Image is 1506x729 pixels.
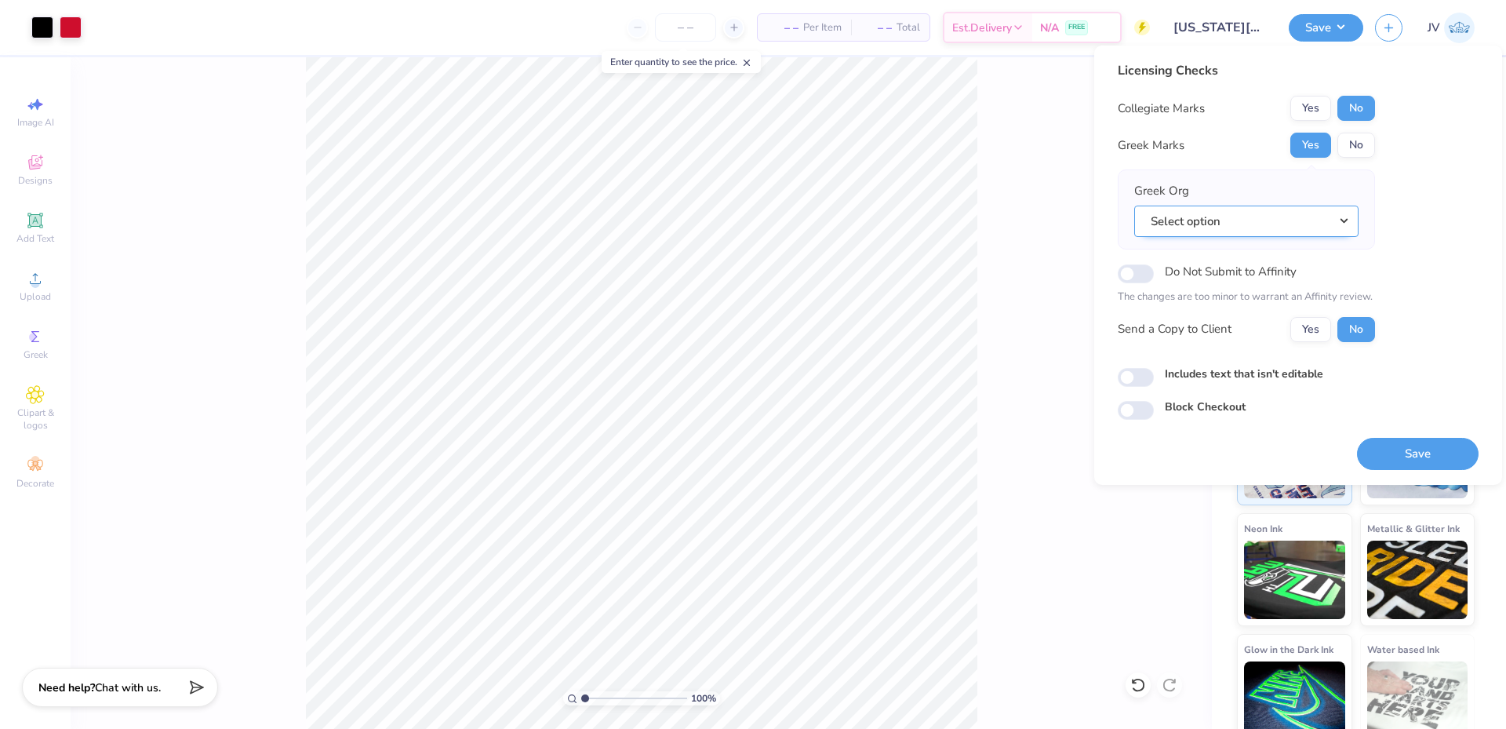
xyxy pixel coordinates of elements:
[952,20,1012,36] span: Est. Delivery
[18,174,53,187] span: Designs
[20,290,51,303] span: Upload
[1290,317,1331,342] button: Yes
[16,232,54,245] span: Add Text
[1337,317,1375,342] button: No
[1118,320,1231,338] div: Send a Copy to Client
[1290,133,1331,158] button: Yes
[1118,290,1375,305] p: The changes are too minor to warrant an Affinity review.
[1118,137,1184,155] div: Greek Marks
[38,680,95,695] strong: Need help?
[1367,520,1460,537] span: Metallic & Glitter Ink
[1290,96,1331,121] button: Yes
[1428,13,1475,43] a: JV
[897,20,920,36] span: Total
[1040,20,1059,36] span: N/A
[1289,14,1363,42] button: Save
[1444,13,1475,43] img: Jo Vincent
[1244,641,1333,658] span: Glow in the Dark Ink
[24,348,48,361] span: Greek
[1162,12,1277,43] input: Untitled Design
[1244,541,1345,619] img: Neon Ink
[1165,399,1246,415] label: Block Checkout
[1134,206,1359,238] button: Select option
[860,20,892,36] span: – –
[1337,96,1375,121] button: No
[655,13,716,42] input: – –
[8,406,63,432] span: Clipart & logos
[1118,61,1375,80] div: Licensing Checks
[1367,541,1468,619] img: Metallic & Glitter Ink
[1428,19,1440,37] span: JV
[16,477,54,490] span: Decorate
[1134,182,1189,200] label: Greek Org
[602,51,761,73] div: Enter quantity to see the price.
[95,680,161,695] span: Chat with us.
[1337,133,1375,158] button: No
[1244,520,1282,537] span: Neon Ink
[1068,22,1085,33] span: FREE
[691,691,716,705] span: 100 %
[1165,261,1297,282] label: Do Not Submit to Affinity
[1118,100,1205,118] div: Collegiate Marks
[1165,366,1323,382] label: Includes text that isn't editable
[17,116,54,129] span: Image AI
[1367,641,1439,658] span: Water based Ink
[1357,438,1479,470] button: Save
[803,20,842,36] span: Per Item
[767,20,798,36] span: – –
